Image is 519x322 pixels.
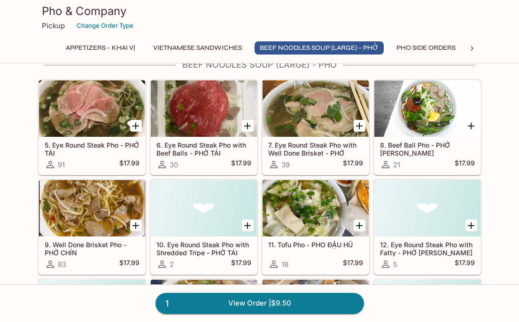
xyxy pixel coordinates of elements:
span: 2 [170,260,174,269]
h5: $17.99 [231,159,251,170]
h5: 5. Eye Round Steak Pho - PHỞ TÁI [45,141,139,157]
h5: 11. Tofu Pho - PHO ĐẬU HŨ [268,241,363,249]
div: 6. Eye Round Steak Pho with Beef Balls - PHỞ TÁI BÒ VIÊN [151,80,257,137]
span: 21 [393,160,400,169]
span: 39 [281,160,290,169]
button: Add 6. Eye Round Steak Pho with Beef Balls - PHỞ TÁI BÒ VIÊN [242,120,254,132]
h5: $17.99 [455,259,475,270]
h5: $17.99 [343,159,363,170]
a: 8. Beef Ball Pho - PHỞ [PERSON_NAME]21$17.99 [374,80,481,175]
button: Add 11. Tofu Pho - PHO ĐẬU HŨ [354,220,365,231]
a: 9. Well Done Brisket Pho - PHỞ CHÍN83$17.99 [39,180,146,275]
h5: $17.99 [455,159,475,170]
button: Appetizers - KHAI VỊ [61,41,140,55]
p: Pickup [42,21,65,30]
a: 12. Eye Round Steak Pho with Fatty - PHỞ [PERSON_NAME]5$17.99 [374,180,481,275]
span: 5 [393,260,397,269]
button: Add 8. Beef Ball Pho - PHỞ BÒ VIÊN [465,120,477,132]
h5: $17.99 [119,259,139,270]
a: 5. Eye Round Steak Pho - PHỞ TÁI91$17.99 [39,80,146,175]
h4: BEEF NOODLES SOUP (LARGE) - PHỞ [38,60,481,70]
h5: 8. Beef Ball Pho - PHỞ [PERSON_NAME] [380,141,475,157]
span: 30 [170,160,178,169]
div: 5. Eye Round Steak Pho - PHỞ TÁI [39,80,145,137]
button: BEEF NOODLES SOUP (LARGE) - PHỞ [255,41,384,55]
button: VIETNAMESE SANDWICHES [148,41,247,55]
h5: 10. Eye Round Steak Pho with Shredded Tripe - PHỞ TÁI SÁCH [156,241,251,256]
button: Change Order Type [72,18,138,33]
a: 10. Eye Round Steak Pho with Shredded Tripe - PHỞ TÁI SÁCH2$17.99 [150,180,257,275]
button: Add 7. Eye Round Steak Pho with Well Done Brisket - PHỞ TÁI CHÍN [354,120,365,132]
h3: Pho & Company [42,4,478,18]
button: Add 10. Eye Round Steak Pho with Shredded Tripe - PHỞ TÁI SÁCH [242,220,254,231]
h5: 9. Well Done Brisket Pho - PHỞ CHÍN [45,241,139,256]
h5: 12. Eye Round Steak Pho with Fatty - PHỞ [PERSON_NAME] [380,241,475,256]
a: 6. Eye Round Steak Pho with Beef Balls - PHỞ TÁI [PERSON_NAME]30$17.99 [150,80,257,175]
span: 83 [58,260,66,269]
a: 7. Eye Round Steak Pho with Well Done Brisket - PHỞ [PERSON_NAME]39$17.99 [262,80,369,175]
div: 11. Tofu Pho - PHO ĐẬU HŨ [263,180,369,236]
h5: $17.99 [343,259,363,270]
span: 18 [281,260,288,269]
button: Add 12. Eye Round Steak Pho with Fatty - PHỞ TÁI GẦU [465,220,477,231]
button: PHO SIDE ORDERS [391,41,461,55]
span: 1 [160,297,174,310]
a: 1View Order |$9.50 [155,293,364,314]
h5: $17.99 [231,259,251,270]
span: 91 [58,160,65,169]
button: Add 9. Well Done Brisket Pho - PHỞ CHÍN [130,220,142,231]
div: 9. Well Done Brisket Pho - PHỞ CHÍN [39,180,145,236]
h5: 6. Eye Round Steak Pho with Beef Balls - PHỞ TÁI [PERSON_NAME] [156,141,251,157]
div: 12. Eye Round Steak Pho with Fatty - PHỞ TÁI GẦU [374,180,480,236]
div: 7. Eye Round Steak Pho with Well Done Brisket - PHỞ TÁI CHÍN [263,80,369,137]
div: 10. Eye Round Steak Pho with Shredded Tripe - PHỞ TÁI SÁCH [151,180,257,236]
a: 11. Tofu Pho - PHO ĐẬU HŨ18$17.99 [262,180,369,275]
button: Add 5. Eye Round Steak Pho - PHỞ TÁI [130,120,142,132]
div: 8. Beef Ball Pho - PHỞ BÒ VIÊN [374,80,480,137]
h5: 7. Eye Round Steak Pho with Well Done Brisket - PHỞ [PERSON_NAME] [268,141,363,157]
h5: $17.99 [119,159,139,170]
